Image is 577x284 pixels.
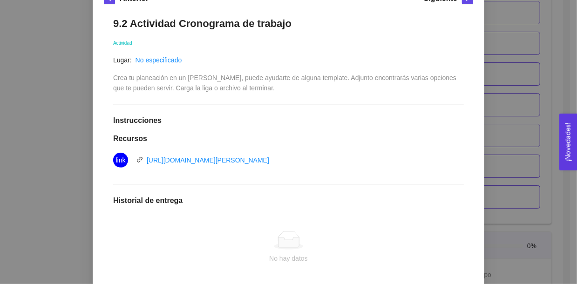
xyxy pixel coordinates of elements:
a: [URL][DOMAIN_NAME][PERSON_NAME] [147,156,269,164]
h1: Historial de entrega [113,196,464,205]
h1: 9.2 Actividad Cronograma de trabajo [113,17,464,30]
span: Crea tu planeación en un [PERSON_NAME], puede ayudarte de alguna template. Adjunto encontrarás va... [113,74,458,92]
h1: Recursos [113,134,464,143]
h1: Instrucciones [113,116,464,125]
span: link [136,156,143,163]
span: Actividad [113,41,132,46]
button: Open Feedback Widget [559,114,577,170]
a: No especificado [136,56,182,64]
article: Lugar: [113,55,132,65]
span: link [115,153,125,168]
div: No hay datos [121,253,456,264]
